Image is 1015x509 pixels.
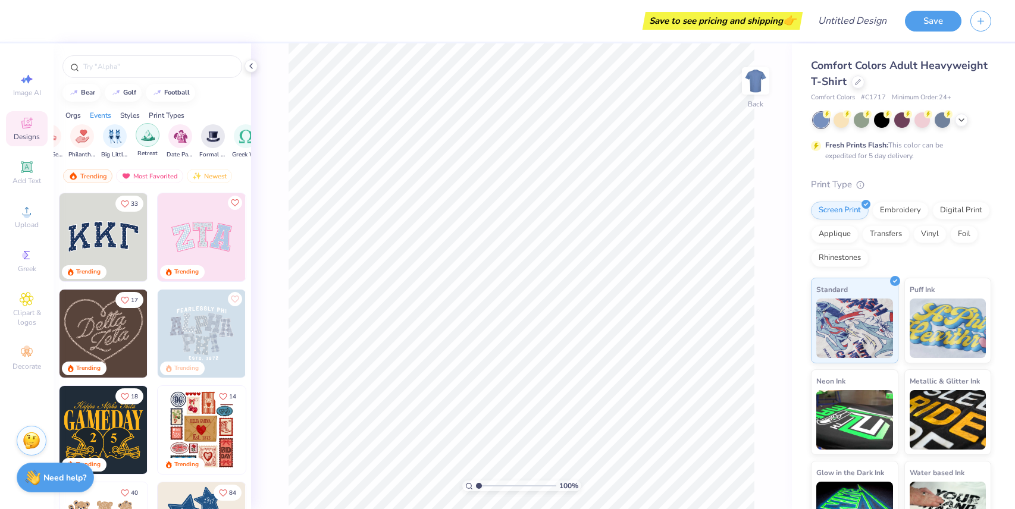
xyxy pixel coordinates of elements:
input: Try "Alpha" [82,61,234,73]
img: 3b9aba4f-e317-4aa7-a679-c95a879539bd [59,193,148,281]
img: Standard [816,299,893,358]
span: 84 [229,490,236,496]
span: Glow in the Dark Ink [816,466,884,479]
img: 9980f5e8-e6a1-4b4a-8839-2b0e9349023c [158,193,246,281]
span: Philanthropy [68,150,96,159]
img: Metallic & Glitter Ink [910,390,986,450]
img: Neon Ink [816,390,893,450]
span: Greek Week [232,150,259,159]
div: golf [123,89,136,96]
button: Like [214,388,242,404]
span: Neon Ink [816,375,845,387]
div: Save to see pricing and shipping [646,12,800,30]
button: filter button [68,124,96,159]
span: Date Parties & Socials [167,150,194,159]
img: Big Little Reveal Image [108,130,121,143]
div: Events [90,110,111,121]
img: edfb13fc-0e43-44eb-bea2-bf7fc0dd67f9 [147,193,235,281]
div: This color can be expedited for 5 day delivery. [825,140,972,161]
img: Formal & Semi Image [206,130,220,143]
button: Like [228,292,242,306]
span: Standard [816,283,848,296]
button: Like [228,196,242,210]
span: 100 % [559,480,578,491]
div: Applique [811,225,859,243]
strong: Need help? [43,472,86,483]
div: Rhinestones [811,249,869,267]
span: Comfort Colors [811,93,855,103]
span: Big Little Reveal [101,150,129,159]
span: Formal & Semi [199,150,227,159]
span: 17 [131,297,138,303]
img: trend_line.gif [111,89,121,96]
span: Retreat [137,149,158,158]
img: trending.gif [68,172,78,180]
div: Trending [174,268,199,277]
div: Newest [187,169,232,183]
div: Embroidery [872,202,929,219]
div: Trending [76,460,101,469]
img: 5ee11766-d822-42f5-ad4e-763472bf8dcf [245,193,333,281]
button: Like [115,196,143,212]
img: Retreat Image [141,128,155,142]
button: filter button [167,124,194,159]
img: 6de2c09e-6ade-4b04-8ea6-6dac27e4729e [158,386,246,474]
img: most_fav.gif [121,172,131,180]
span: Minimum Order: 24 + [892,93,951,103]
button: filter button [101,124,129,159]
span: Image AI [13,88,41,98]
img: ead2b24a-117b-4488-9b34-c08fd5176a7b [147,290,235,378]
img: trend_line.gif [152,89,162,96]
img: Philanthropy Image [76,130,89,143]
button: Like [115,292,143,308]
strong: Fresh Prints Flash: [825,140,888,150]
img: Puff Ink [910,299,986,358]
div: filter for Retreat [136,123,159,158]
span: Metallic & Glitter Ink [910,375,980,387]
span: 14 [229,394,236,400]
button: bear [62,84,101,102]
img: trend_line.gif [69,89,79,96]
span: # C1717 [861,93,886,103]
div: Trending [76,364,101,373]
div: Transfers [862,225,910,243]
div: Orgs [65,110,81,121]
div: Trending [174,460,199,469]
button: Like [115,388,143,404]
input: Untitled Design [809,9,896,33]
img: Date Parties & Socials Image [174,130,187,143]
span: Water based Ink [910,466,964,479]
div: Back [748,99,763,109]
div: Print Types [149,110,184,121]
span: Decorate [12,362,41,371]
div: Foil [950,225,978,243]
img: Newest.gif [192,172,202,180]
div: bear [81,89,95,96]
div: Trending [63,169,112,183]
div: Most Favorited [116,169,183,183]
span: Puff Ink [910,283,935,296]
div: Print Type [811,178,991,191]
button: golf [105,84,142,102]
button: Like [115,485,143,501]
img: 5a4b4175-9e88-49c8-8a23-26d96782ddc6 [158,290,246,378]
div: Screen Print [811,202,869,219]
button: Save [905,11,961,32]
div: Trending [76,268,101,277]
img: b0e5e834-c177-467b-9309-b33acdc40f03 [245,386,333,474]
img: 2b704b5a-84f6-4980-8295-53d958423ff9 [147,386,235,474]
span: 33 [131,201,138,207]
span: Add Text [12,176,41,186]
img: Back [744,69,767,93]
div: Digital Print [932,202,990,219]
span: Clipart & logos [6,308,48,327]
div: Vinyl [913,225,947,243]
div: filter for Date Parties & Socials [167,124,194,159]
button: football [146,84,195,102]
button: Like [214,485,242,501]
span: Greek [18,264,36,274]
span: 👉 [783,13,796,27]
div: filter for Big Little Reveal [101,124,129,159]
span: Designs [14,132,40,142]
img: Greek Week Image [239,130,253,143]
